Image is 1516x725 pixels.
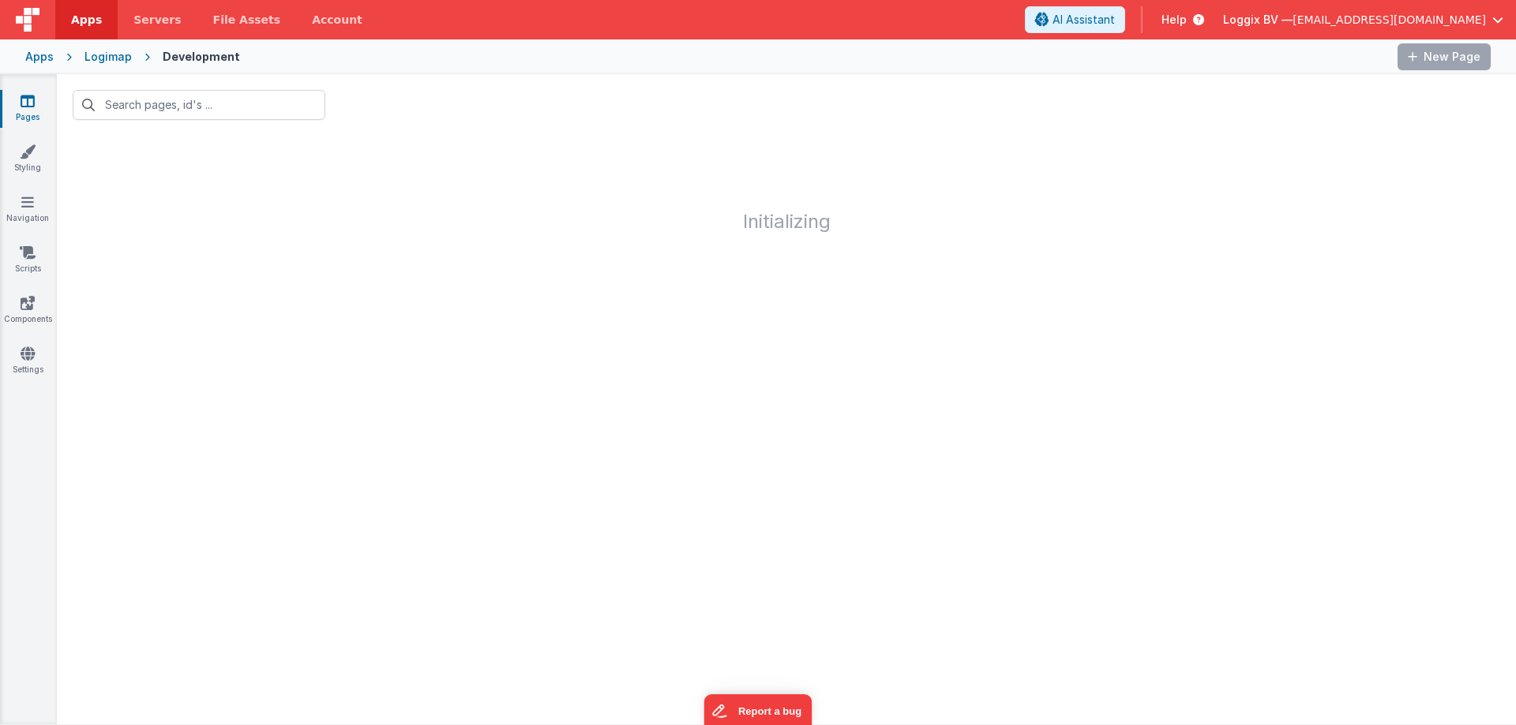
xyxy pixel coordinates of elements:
span: [EMAIL_ADDRESS][DOMAIN_NAME] [1293,12,1486,28]
span: Help [1161,12,1187,28]
button: Loggix BV — [EMAIL_ADDRESS][DOMAIN_NAME] [1223,12,1503,28]
span: Apps [71,12,102,28]
span: AI Assistant [1053,12,1115,28]
h1: Initializing [57,136,1516,232]
input: Search pages, id's ... [73,90,325,120]
button: New Page [1398,43,1491,70]
div: Development [163,49,240,65]
div: Apps [25,49,54,65]
button: AI Assistant [1025,6,1125,33]
span: File Assets [213,12,281,28]
span: Servers [133,12,181,28]
div: Logimap [84,49,132,65]
span: Loggix BV — [1223,12,1293,28]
